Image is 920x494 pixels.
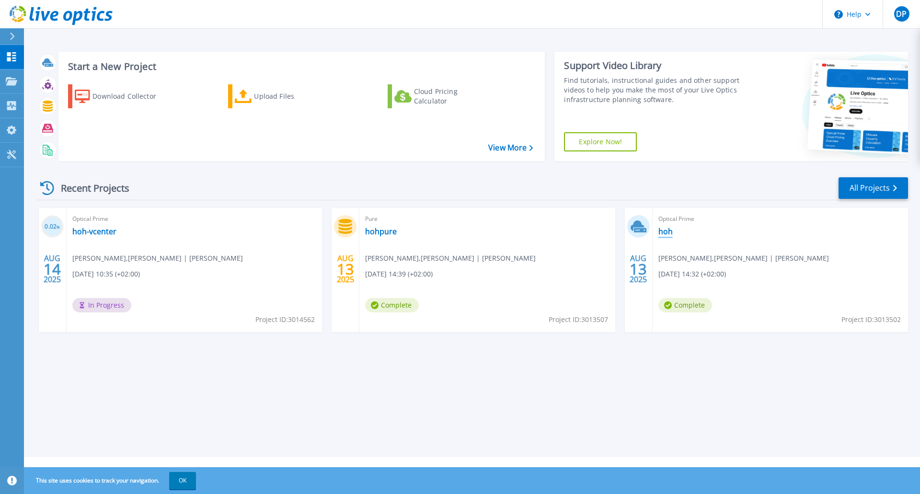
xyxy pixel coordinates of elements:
[43,252,61,287] div: AUG 2025
[365,227,397,236] a: hohpure
[839,177,908,199] a: All Projects
[658,227,673,236] a: hoh
[658,298,712,312] span: Complete
[57,224,60,230] span: %
[365,214,609,224] span: Pure
[365,269,433,279] span: [DATE] 14:39 (+02:00)
[72,227,116,236] a: hoh-vcenter
[255,314,315,325] span: Project ID: 3014562
[72,298,131,312] span: In Progress
[896,10,907,18] span: DP
[68,61,533,72] h3: Start a New Project
[564,76,744,104] div: Find tutorials, instructional guides and other support videos to help you make the most of your L...
[72,269,140,279] span: [DATE] 10:35 (+02:00)
[488,143,533,152] a: View More
[365,253,536,264] span: [PERSON_NAME] , [PERSON_NAME] | [PERSON_NAME]
[26,472,196,489] span: This site uses cookies to track your navigation.
[658,253,829,264] span: [PERSON_NAME] , [PERSON_NAME] | [PERSON_NAME]
[228,84,335,108] a: Upload Files
[37,176,142,200] div: Recent Projects
[337,265,354,273] span: 13
[68,84,175,108] a: Download Collector
[841,314,901,325] span: Project ID: 3013502
[629,252,647,287] div: AUG 2025
[169,472,196,489] button: OK
[72,253,243,264] span: [PERSON_NAME] , [PERSON_NAME] | [PERSON_NAME]
[414,87,491,106] div: Cloud Pricing Calculator
[254,87,331,106] div: Upload Files
[92,87,169,106] div: Download Collector
[658,269,726,279] span: [DATE] 14:32 (+02:00)
[336,252,355,287] div: AUG 2025
[564,59,744,72] div: Support Video Library
[549,314,608,325] span: Project ID: 3013507
[658,214,902,224] span: Optical Prime
[41,221,64,232] h3: 0.02
[365,298,419,312] span: Complete
[72,214,316,224] span: Optical Prime
[388,84,494,108] a: Cloud Pricing Calculator
[564,132,637,151] a: Explore Now!
[44,265,61,273] span: 14
[630,265,647,273] span: 13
